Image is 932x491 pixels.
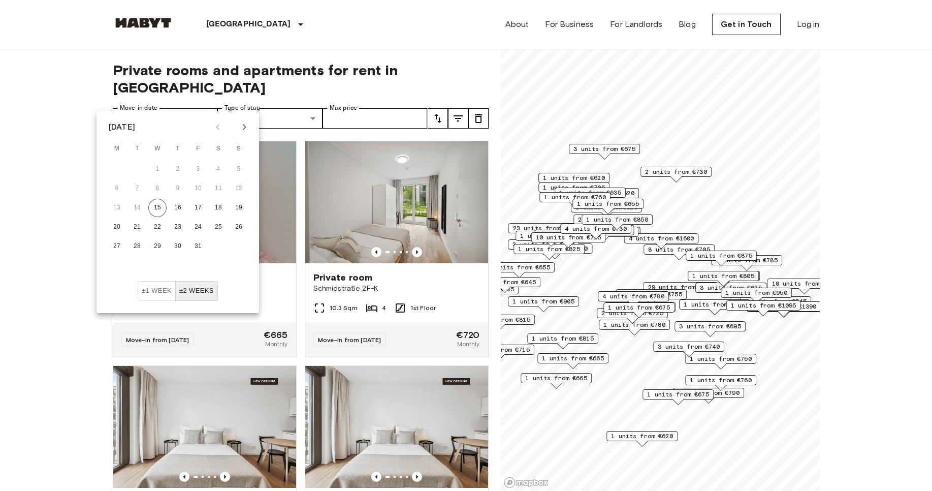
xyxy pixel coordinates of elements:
[599,320,670,335] div: Map marker
[230,139,248,159] span: Sunday
[508,296,579,312] div: Map marker
[128,218,146,236] button: 21
[209,218,228,236] button: 25
[730,301,796,310] span: 1 units from €1095
[685,375,756,391] div: Map marker
[120,104,157,112] label: Move-in date
[230,218,248,236] button: 26
[508,223,583,239] div: Map marker
[305,141,488,263] img: Marketing picture of unit DE-01-260-004-01
[512,224,578,233] span: 23 units from €655
[463,345,534,360] div: Map marker
[604,302,676,318] div: Map marker
[518,243,592,259] div: Map marker
[206,18,291,30] p: [GEOGRAPHIC_DATA]
[371,247,381,257] button: Previous image
[148,237,167,256] button: 29
[673,388,744,404] div: Map marker
[573,144,635,154] span: 3 units from €675
[175,281,218,301] button: ±2 weeks
[692,271,754,281] span: 1 units from €805
[412,472,422,482] button: Previous image
[684,300,746,309] span: 1 units from €685
[606,431,678,447] div: Map marker
[767,279,842,294] div: Map marker
[468,315,530,324] span: 1 units from €815
[690,251,752,260] span: 1 units from €875
[236,118,253,136] button: Next month
[469,277,540,293] div: Map marker
[525,374,587,383] span: 1 units from €665
[108,139,126,159] span: Monday
[603,320,665,329] span: 1 units from €780
[647,390,709,399] span: 1 units from €675
[678,388,740,397] span: 1 units from €790
[571,202,642,218] div: Map marker
[532,334,594,343] span: 1 units from €815
[644,244,715,260] div: Map marker
[711,255,782,271] div: Map marker
[573,214,645,230] div: Map marker
[138,281,218,301] div: Move In Flexibility
[109,121,135,133] div: [DATE]
[569,144,640,160] div: Map marker
[113,366,296,488] img: Marketing picture of unit DE-01-490-209-001
[716,256,778,265] span: 1 units from €785
[643,282,718,298] div: Map marker
[189,199,207,217] button: 17
[512,240,574,249] span: 3 units from €790
[516,231,587,247] div: Map marker
[603,302,674,318] div: Map marker
[543,173,605,182] span: 1 units from €620
[559,225,634,241] div: Map marker
[679,299,750,315] div: Map marker
[410,303,436,313] span: 1st Floor
[560,224,631,239] div: Map marker
[488,263,550,272] span: 2 units from €655
[179,472,189,482] button: Previous image
[305,141,489,357] a: Marketing picture of unit DE-01-260-004-01Previous imagePrevious imagePrivate roomSchmidstraße 2F...
[521,373,592,389] div: Map marker
[128,237,146,256] button: 28
[679,18,696,30] a: Blog
[464,315,535,330] div: Map marker
[230,199,248,217] button: 19
[616,289,687,305] div: Map marker
[128,139,146,159] span: Tuesday
[313,271,373,284] span: Private room
[648,283,713,292] span: 29 units from €720
[555,188,626,203] div: Map marker
[543,183,605,192] span: 1 units from €705
[578,215,640,224] span: 2 units from €730
[610,18,662,30] a: For Landlords
[688,271,759,287] div: Map marker
[712,14,781,35] a: Get in Touch
[512,297,574,306] span: 1 units from €905
[690,376,752,385] span: 1 units from €760
[448,108,468,129] button: tune
[513,244,585,260] div: Map marker
[544,193,606,202] span: 1 units from €760
[611,432,673,441] span: 1 units from €620
[608,303,670,312] span: 1 units from €675
[468,108,489,129] button: tune
[545,18,594,30] a: For Business
[772,279,837,288] span: 10 units from €645
[653,342,724,357] div: Map marker
[209,139,228,159] span: Saturday
[456,330,480,340] span: €720
[518,244,580,254] span: 1 units from €825
[577,199,639,208] span: 1 units from €655
[726,300,800,316] div: Map marker
[148,218,167,236] button: 22
[209,199,228,217] button: 18
[126,336,189,344] span: Move-in from [DATE]
[567,227,638,242] div: Map marker
[305,366,488,488] img: Marketing picture of unit DE-01-490-109-001
[539,192,610,208] div: Map marker
[531,232,605,248] div: Map marker
[572,199,644,214] div: Map marker
[189,218,207,236] button: 24
[640,167,712,182] div: Map marker
[624,233,698,249] div: Map marker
